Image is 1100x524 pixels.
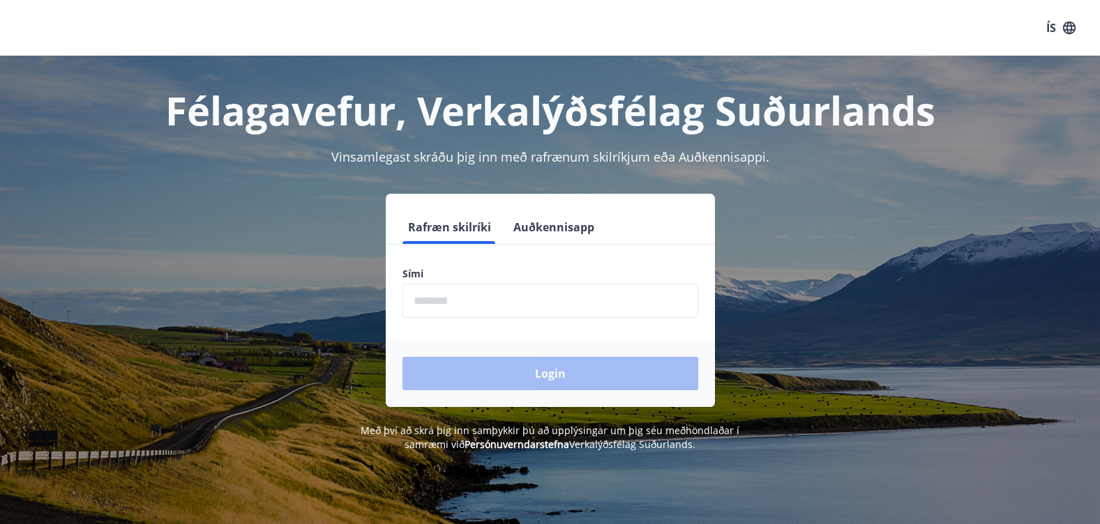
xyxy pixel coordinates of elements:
[402,210,497,244] button: Rafræn skilríki
[65,84,1036,137] h1: Félagavefur, Verkalýðsfélag Suðurlands
[361,424,739,451] span: Með því að skrá þig inn samþykkir þú að upplýsingar um þig séu meðhöndlaðar í samræmi við Verkalý...
[508,210,600,244] button: Auðkennisapp
[402,267,698,281] label: Sími
[331,148,769,165] span: Vinsamlegast skráðu þig inn með rafrænum skilríkjum eða Auðkennisappi.
[465,438,569,451] a: Persónuverndarstefna
[1039,15,1083,40] button: ÍS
